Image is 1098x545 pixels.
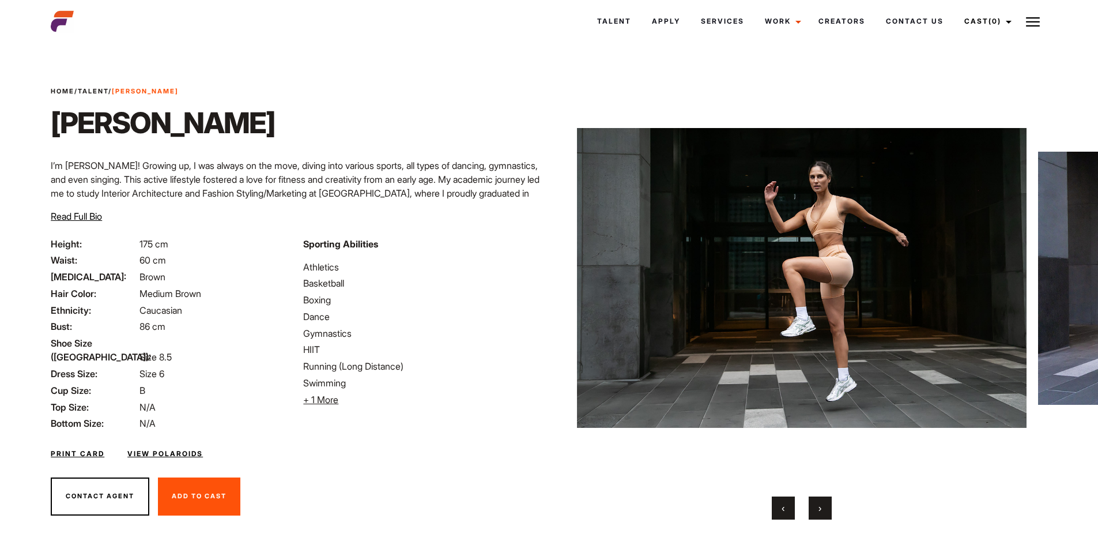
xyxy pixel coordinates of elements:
li: HIIT [303,343,542,356]
h1: [PERSON_NAME] [51,106,275,140]
img: cropped-aefm-brand-fav-22-square.png [51,10,74,33]
a: Print Card [51,449,104,459]
li: Basketball [303,276,542,290]
span: Medium Brown [139,288,201,299]
li: Swimming [303,376,542,390]
a: Talent [78,87,108,95]
span: Waist: [51,253,137,267]
li: Running (Long Distance) [303,359,542,373]
li: Dance [303,310,542,324]
span: Read Full Bio [51,211,102,222]
strong: Sporting Abilities [303,238,378,250]
a: Services [691,6,754,37]
a: Cast(0) [954,6,1018,37]
li: Athletics [303,260,542,274]
button: Read Full Bio [51,209,102,223]
a: Apply [642,6,691,37]
span: Height: [51,237,137,251]
span: N/A [139,418,156,429]
span: Bust: [51,320,137,333]
a: Talent [587,6,642,37]
span: Brown [139,271,165,283]
li: Boxing [303,293,542,307]
strong: [PERSON_NAME] [112,87,179,95]
a: View Polaroids [127,449,203,459]
button: Add To Cast [158,478,240,516]
span: B [139,385,145,396]
span: Ethnicity: [51,303,137,317]
span: / / [51,87,179,96]
span: Dress Size: [51,367,137,381]
a: Work [754,6,808,37]
span: Bottom Size: [51,416,137,430]
span: Size 8.5 [139,351,172,363]
span: Top Size: [51,400,137,414]
span: Cup Size: [51,384,137,397]
span: Caucasian [139,305,182,316]
span: N/A [139,401,156,413]
a: Home [51,87,74,95]
span: Hair Color: [51,287,137,300]
span: 60 cm [139,254,166,266]
span: Previous [782,502,784,514]
a: Creators [808,6,876,37]
span: + 1 More [303,394,338,405]
span: 86 cm [139,321,165,332]
img: Emili14 [577,74,1027,483]
span: [MEDICAL_DATA]: [51,270,137,284]
span: Add To Cast [172,492,227,500]
a: Contact Us [876,6,954,37]
p: I’m [PERSON_NAME]! Growing up, I was always on the move, diving into various sports, all types of... [51,159,542,214]
span: Size 6 [139,368,164,379]
span: Shoe Size ([GEOGRAPHIC_DATA]): [51,336,137,364]
img: Burger icon [1026,15,1040,29]
span: 175 cm [139,238,168,250]
span: Next [818,502,821,514]
span: (0) [988,17,1001,25]
li: Gymnastics [303,326,542,340]
button: Contact Agent [51,478,149,516]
